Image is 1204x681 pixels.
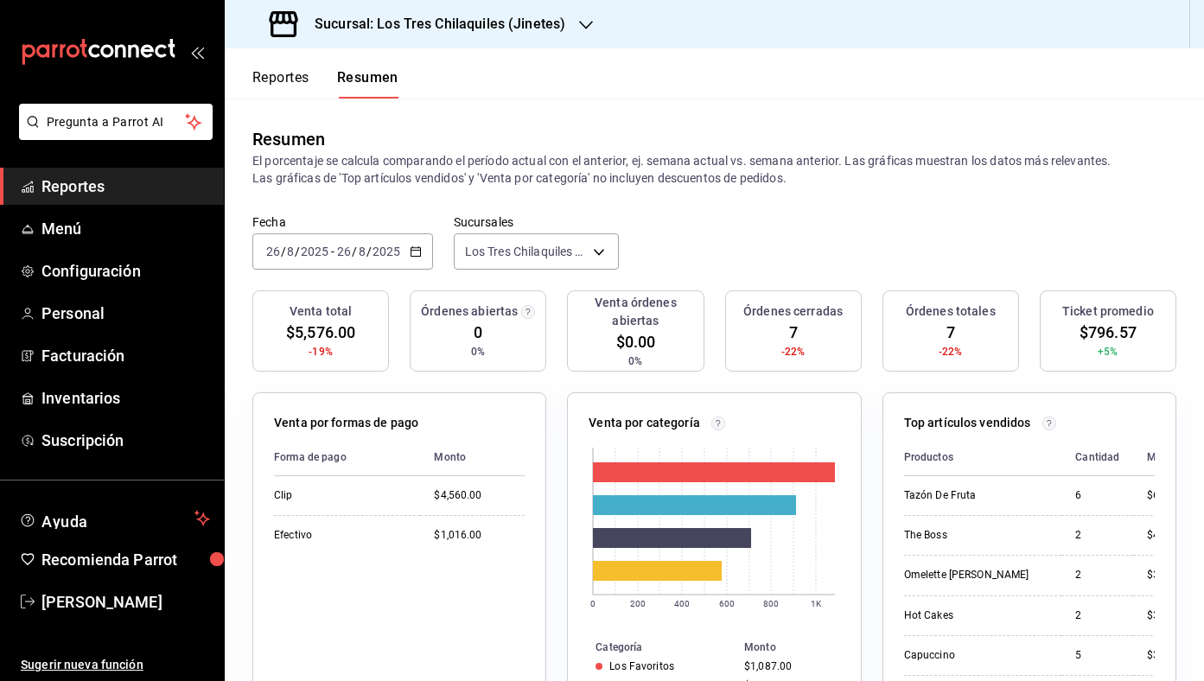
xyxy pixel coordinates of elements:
[628,353,642,369] span: 0%
[265,245,281,258] input: --
[1075,488,1119,503] div: 6
[1061,439,1133,476] th: Cantidad
[1098,344,1118,360] span: +5%
[41,344,210,367] span: Facturación
[1133,439,1187,476] th: Monto
[421,302,518,321] h3: Órdenes abiertas
[19,104,213,140] button: Pregunta a Parrot AI
[737,638,861,657] th: Monto
[616,330,656,353] span: $0.00
[904,414,1031,432] p: Top artículos vendidos
[41,429,210,452] span: Suscripción
[904,488,1048,503] div: Tazón De Fruta
[366,245,372,258] span: /
[41,548,210,571] span: Recomienda Parrot
[1147,568,1187,582] div: $378.00
[434,488,525,503] div: $4,560.00
[1075,528,1119,543] div: 2
[41,302,210,325] span: Personal
[252,69,309,99] button: Reportes
[789,321,798,344] span: 7
[336,245,352,258] input: --
[454,216,619,228] label: Sucursales
[811,599,822,608] text: 1K
[41,508,188,529] span: Ayuda
[358,245,366,258] input: --
[420,439,525,476] th: Monto
[719,599,735,608] text: 600
[906,302,996,321] h3: Órdenes totales
[609,660,674,672] div: Los Favoritos
[41,386,210,410] span: Inventarios
[474,321,482,344] span: 0
[674,599,690,608] text: 400
[274,414,418,432] p: Venta por formas de pago
[372,245,401,258] input: ----
[904,608,1048,623] div: Hot Cakes
[300,245,329,258] input: ----
[743,302,843,321] h3: Órdenes cerradas
[190,45,204,59] button: open_drawer_menu
[295,245,300,258] span: /
[434,528,525,543] div: $1,016.00
[904,648,1048,663] div: Capuccino
[471,344,485,360] span: 0%
[568,638,737,657] th: Categoría
[12,125,213,143] a: Pregunta a Parrot AI
[1080,321,1137,344] span: $796.57
[904,439,1062,476] th: Productos
[575,294,696,330] h3: Venta órdenes abiertas
[781,344,806,360] span: -22%
[21,656,210,674] span: Sugerir nueva función
[1147,648,1187,663] div: $325.00
[590,599,596,608] text: 0
[309,344,333,360] span: -19%
[252,126,325,152] div: Resumen
[1147,528,1187,543] div: $470.00
[274,439,420,476] th: Forma de pago
[286,321,355,344] span: $5,576.00
[1147,488,1187,503] div: $654.00
[41,259,210,283] span: Configuración
[744,660,833,672] div: $1,087.00
[1147,608,1187,623] div: $338.00
[904,568,1048,582] div: Omelette [PERSON_NAME]
[281,245,286,258] span: /
[252,216,433,228] label: Fecha
[1062,302,1154,321] h3: Ticket promedio
[41,175,210,198] span: Reportes
[630,599,646,608] text: 200
[589,414,700,432] p: Venta por categoría
[41,590,210,614] span: [PERSON_NAME]
[290,302,352,321] h3: Venta total
[1075,568,1119,582] div: 2
[252,152,1176,187] p: El porcentaje se calcula comparando el período actual con el anterior, ej. semana actual vs. sema...
[301,14,565,35] h3: Sucursal: Los Tres Chilaquiles (Jinetes)
[274,528,406,543] div: Efectivo
[946,321,955,344] span: 7
[274,488,406,503] div: Clip
[352,245,357,258] span: /
[1075,608,1119,623] div: 2
[904,528,1048,543] div: The Boss
[331,245,334,258] span: -
[1075,648,1119,663] div: 5
[286,245,295,258] input: --
[763,599,779,608] text: 800
[939,344,963,360] span: -22%
[465,243,587,260] span: Los Tres Chilaquiles (Jinetes)
[252,69,398,99] div: navigation tabs
[41,217,210,240] span: Menú
[337,69,398,99] button: Resumen
[47,113,186,131] span: Pregunta a Parrot AI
